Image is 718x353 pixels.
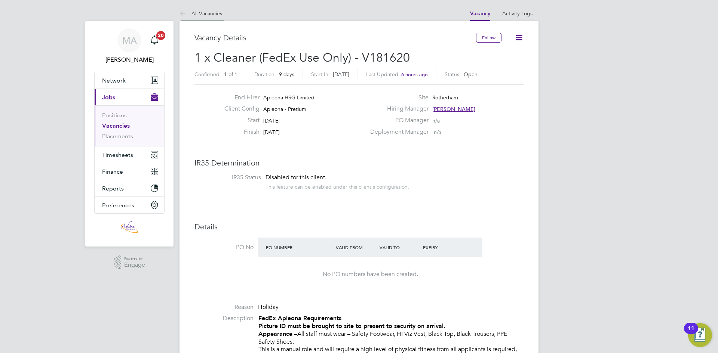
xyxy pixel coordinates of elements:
[102,112,127,119] a: Positions
[432,117,440,124] span: n/a
[124,256,145,262] span: Powered by
[263,94,314,101] span: Apleona HSG Limited
[366,94,429,102] label: Site
[258,315,341,322] strong: FedEx Apleona Requirements
[102,122,130,129] a: Vacancies
[266,270,475,278] div: No PO numbers have been created.
[95,163,164,180] button: Finance
[264,241,334,254] div: PO Number
[688,323,712,347] button: Open Resource Center, 11 new notifications
[194,50,410,65] span: 1 x Cleaner (FedEx Use Only) - V181620
[194,222,524,232] h3: Details
[263,129,280,136] span: [DATE]
[179,10,222,17] a: All Vacancies
[102,94,115,101] span: Jobs
[156,31,165,40] span: 20
[258,322,445,329] strong: Picture ID must be brought to site to present to security on arrival.
[102,133,133,140] a: Placements
[202,174,261,182] label: IR35 Status
[279,71,294,78] span: 9 days
[266,174,326,181] span: Disabled for this client.
[95,197,164,213] button: Preferences
[102,185,124,192] span: Reports
[194,158,524,168] h3: IR35 Determination
[432,106,475,112] span: [PERSON_NAME]
[194,244,254,251] label: PO No
[121,221,138,233] img: adore-recruitment-logo-retina.png
[94,221,165,233] a: Go to home page
[224,71,237,78] span: 1 of 1
[114,256,145,270] a: Powered byEngage
[263,117,280,124] span: [DATE]
[432,94,458,101] span: Rotherham
[95,105,164,146] div: Jobs
[94,28,165,64] a: MA[PERSON_NAME]
[124,262,145,268] span: Engage
[218,105,260,113] label: Client Config
[218,117,260,124] label: Start
[445,71,459,78] label: Status
[366,105,429,113] label: Hiring Manager
[85,21,174,247] nav: Main navigation
[688,328,694,338] div: 11
[254,71,274,78] label: Duration
[194,71,220,78] label: Confirmed
[95,146,164,163] button: Timesheets
[311,71,328,78] label: Start In
[95,72,164,89] button: Network
[102,202,134,209] span: Preferences
[366,71,398,78] label: Last Updated
[147,28,162,52] a: 20
[378,241,421,254] div: Valid To
[94,55,165,64] span: Michelle Aldridge
[266,182,409,190] div: This feature can be enabled under this client's configuration.
[122,35,137,45] span: MA
[194,315,254,322] label: Description
[218,94,260,102] label: End Hirer
[470,10,490,17] a: Vacancy
[194,33,476,43] h3: Vacancy Details
[366,117,429,124] label: PO Manager
[366,128,429,136] label: Deployment Manager
[333,71,349,78] span: [DATE]
[263,106,306,112] span: Apleona - Pretium
[401,71,428,78] span: 6 hours ago
[258,330,297,337] strong: Appearance –
[434,129,441,136] span: n/a
[476,33,501,43] button: Follow
[102,151,133,158] span: Timesheets
[218,128,260,136] label: Finish
[95,180,164,196] button: Reports
[194,303,254,311] label: Reason
[502,10,533,17] a: Activity Logs
[464,71,478,78] span: Open
[102,168,123,175] span: Finance
[421,241,465,254] div: Expiry
[334,241,378,254] div: Valid From
[102,77,126,84] span: Network
[258,303,279,311] span: Holiday
[95,89,164,105] button: Jobs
